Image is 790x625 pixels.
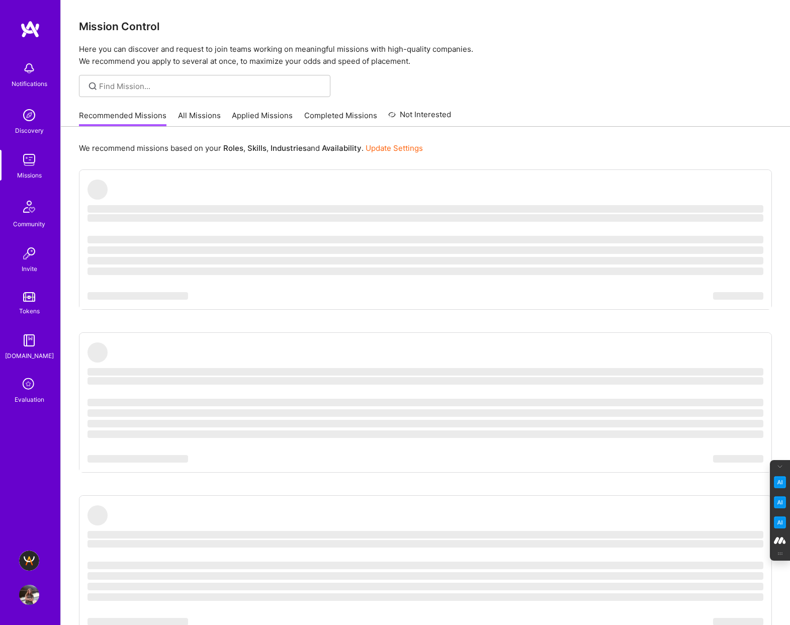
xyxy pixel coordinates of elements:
img: Invite [19,243,39,263]
i: icon SelectionTeam [20,375,39,394]
img: guide book [19,330,39,350]
div: Missions [17,170,42,181]
img: bell [19,58,39,78]
img: tokens [23,292,35,302]
b: Industries [271,143,307,153]
img: logo [20,20,40,38]
a: Completed Missions [304,110,377,127]
div: Notifications [12,78,47,89]
div: Tokens [19,306,40,316]
i: icon SearchGrey [87,80,99,92]
p: We recommend missions based on your , , and . [79,143,423,153]
a: A.Team - Grow A.Team's Community & Demand [17,551,42,571]
a: Not Interested [388,109,451,127]
img: teamwork [19,150,39,170]
b: Roles [223,143,243,153]
b: Availability [322,143,362,153]
img: Community [17,195,41,219]
p: Here you can discover and request to join teams working on meaningful missions with high-quality ... [79,43,772,67]
a: Applied Missions [232,110,293,127]
div: Discovery [15,125,44,136]
img: User Avatar [19,585,39,605]
img: discovery [19,105,39,125]
b: Skills [247,143,267,153]
div: Evaluation [15,394,44,405]
a: Recommended Missions [79,110,166,127]
a: User Avatar [17,585,42,605]
a: Update Settings [366,143,423,153]
div: [DOMAIN_NAME] [5,350,54,361]
div: Community [13,219,45,229]
h3: Mission Control [79,20,772,33]
img: Email Tone Analyzer icon [774,496,786,508]
img: Jargon Buster icon [774,516,786,528]
a: All Missions [178,110,221,127]
img: A.Team - Grow A.Team's Community & Demand [19,551,39,571]
div: Invite [22,263,37,274]
img: Key Point Extractor icon [774,476,786,488]
input: Find Mission... [99,81,323,92]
